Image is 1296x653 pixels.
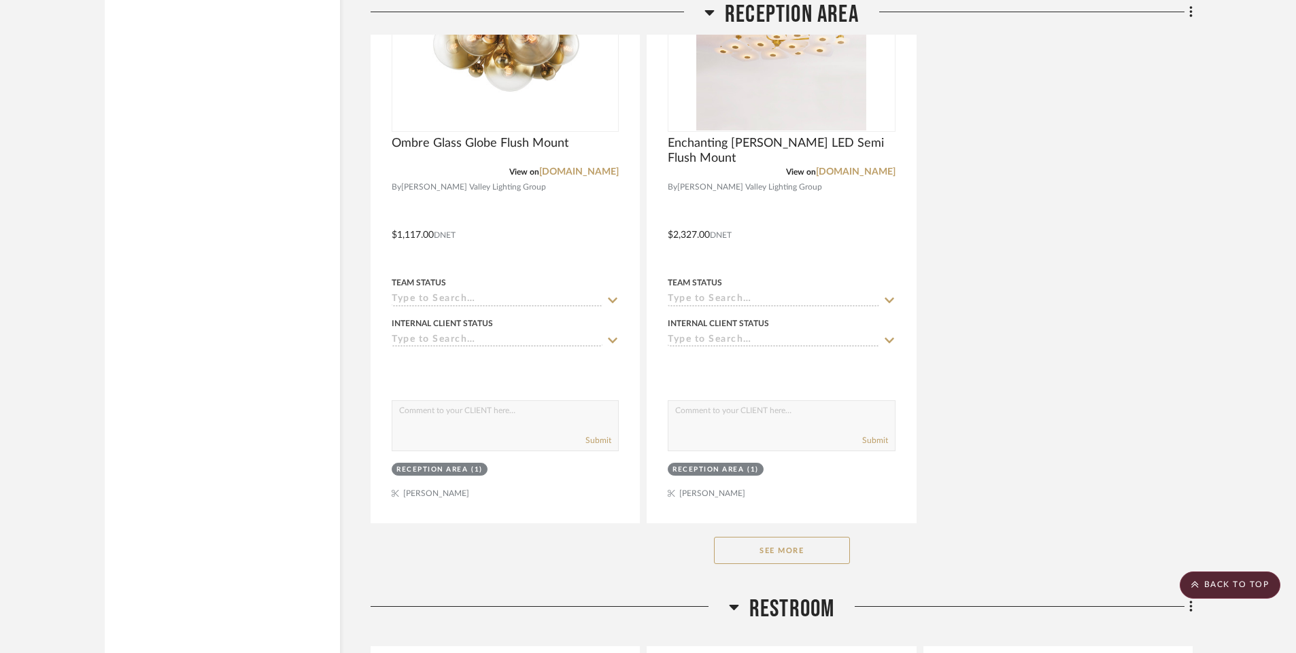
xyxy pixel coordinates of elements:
span: [PERSON_NAME] Valley Lighting Group [401,181,546,194]
span: Enchanting [PERSON_NAME] LED Semi Flush Mount [668,136,895,166]
span: Ombre Glass Globe Flush Mount [392,136,568,151]
div: Reception Area [672,465,744,475]
div: Reception Area [396,465,468,475]
a: [DOMAIN_NAME] [816,167,896,177]
scroll-to-top-button: BACK TO TOP [1180,571,1280,599]
div: (1) [471,465,483,475]
span: Restroom [749,595,835,624]
div: Team Status [392,277,446,289]
input: Type to Search… [392,294,602,306]
span: By [392,181,401,194]
button: Submit [862,434,888,446]
a: [DOMAIN_NAME] [539,167,619,177]
span: View on [786,168,816,176]
div: Team Status [668,277,722,289]
div: Internal Client Status [392,317,493,330]
span: View on [509,168,539,176]
div: (1) [747,465,759,475]
input: Type to Search… [392,334,602,347]
input: Type to Search… [668,334,879,347]
span: [PERSON_NAME] Valley Lighting Group [677,181,822,194]
input: Type to Search… [668,294,879,306]
button: See More [714,537,850,564]
div: Internal Client Status [668,317,769,330]
span: By [668,181,677,194]
button: Submit [585,434,611,446]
